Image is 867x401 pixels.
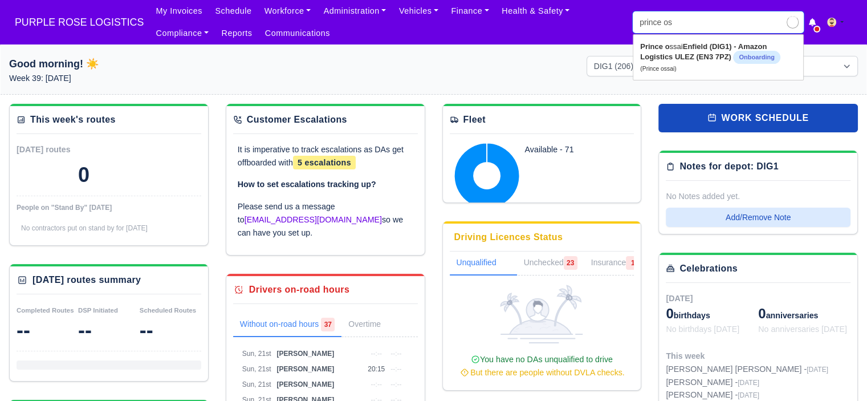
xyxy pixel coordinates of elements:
a: [EMAIL_ADDRESS][DOMAIN_NAME] [245,215,382,224]
div: Celebrations [679,262,738,276]
a: PURPLE ROSE LOGISTICS [9,11,149,34]
div: 0 [78,164,89,187]
strong: o [665,42,670,51]
iframe: Chat Widget [810,346,867,401]
div: People on "Stand By" [DATE] [17,203,201,212]
div: -- [17,319,78,342]
span: 23 [564,256,577,270]
span: --:-- [371,380,381,388]
span: 37 [321,318,335,331]
div: [PERSON_NAME] [PERSON_NAME] - [666,363,828,376]
div: -- [78,319,140,342]
span: --:-- [371,350,381,358]
div: [PERSON_NAME] - [666,376,828,389]
span: [DATE] [738,379,759,387]
a: Insurance [584,252,646,276]
div: Fleet [463,113,486,127]
div: Driving Licences Status [454,230,563,244]
a: Overtime [341,313,404,337]
a: Unqualified [450,252,517,276]
span: --:-- [390,380,401,388]
small: DSP Initiated [78,307,118,314]
span: Onboarding [733,51,780,64]
div: Customer Escalations [247,113,347,127]
span: [PERSON_NAME] [276,350,334,358]
div: No Notes added yet. [666,190,850,203]
div: birthdays [666,305,758,323]
h1: Good morning! ☀️ [9,56,280,72]
a: work schedule [658,104,858,132]
span: Sun, 21st [242,380,271,388]
a: Without on-road hours [233,313,342,337]
div: Available - 71 [525,143,617,156]
small: (Prince ossai) [640,66,677,72]
a: Reports [215,22,258,44]
div: You have no DAs unqualified to drive [454,353,630,379]
span: 5 escalations [293,156,356,169]
small: Scheduled Routes [140,307,196,314]
span: 0 [666,306,673,321]
span: Sun, 21st [242,350,271,358]
span: No birthdays [DATE] [666,325,739,334]
button: Add/Remove Note [666,208,850,227]
span: [PERSON_NAME] [276,365,334,373]
div: Drivers on-road hours [249,283,349,297]
div: [DATE] routes summary [32,273,141,287]
span: --:-- [390,350,401,358]
span: 0 [758,306,766,321]
span: 20:15 [368,365,385,373]
p: Please send us a message to so we can have you set up. [238,200,413,239]
span: [DATE] [807,366,828,374]
span: 1 [626,256,640,270]
div: anniversaries [758,305,850,323]
p: Week 39: [DATE] [9,72,280,85]
span: No contractors put on stand by for [DATE] [21,224,148,232]
div: But there are people without DVLA checks. [454,366,630,379]
a: Prince ossaiEnfield (DIG1) - Amazon Logistics ULEZ (EN3 7PZ) Onboarding (Prince ossai) [633,38,803,77]
a: Communications [259,22,337,44]
span: [PERSON_NAME] [276,380,334,388]
a: Unchecked [517,252,584,276]
strong: Enfield (DIG1) - Amazon Logistics ULEZ (EN3 7PZ) [640,42,767,61]
a: Compliance [149,22,215,44]
span: [DATE] [738,391,759,399]
div: This week's routes [30,113,116,127]
input: Search... [633,11,804,33]
span: No anniversaries [DATE] [758,325,847,334]
p: It is imperative to track escalations as DAs get offboarded with [238,143,413,169]
span: Sun, 21st [242,365,271,373]
small: Completed Routes [17,307,74,314]
strong: Prince [640,42,663,51]
p: How to set escalations tracking up? [238,178,413,191]
div: Notes for depot: DIG1 [679,160,779,173]
span: --:-- [390,365,401,373]
span: This week [666,351,705,361]
div: [DATE] routes [17,143,109,156]
span: [DATE] [666,294,693,303]
div: -- [140,319,201,342]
